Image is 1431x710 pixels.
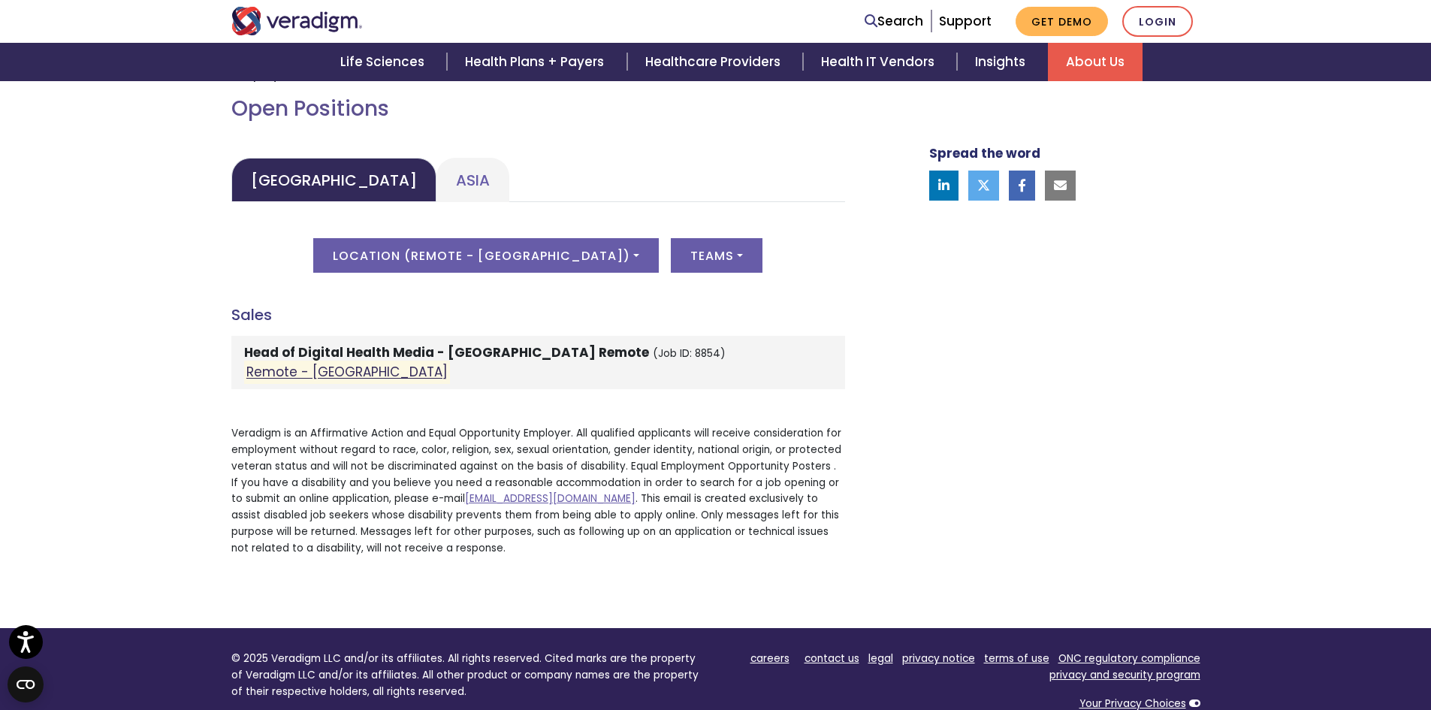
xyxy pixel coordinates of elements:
strong: Head of Digital Health Media - [GEOGRAPHIC_DATA] Remote [244,343,649,361]
p: Veradigm is an Affirmative Action and Equal Opportunity Employer. All qualified applicants will r... [231,425,845,556]
strong: Spread the word [929,144,1040,162]
a: careers [750,651,789,666]
a: terms of use [984,651,1049,666]
a: [GEOGRAPHIC_DATA] [231,158,436,202]
small: (Job ID: 8854) [653,346,726,361]
img: Veradigm logo [231,7,363,35]
a: Insights [957,43,1048,81]
a: Health IT Vendors [803,43,957,81]
a: Login [1122,6,1193,37]
a: About Us [1048,43,1143,81]
button: Open CMP widget [8,666,44,702]
a: Remote - [GEOGRAPHIC_DATA] [246,364,448,382]
a: Search [865,11,923,32]
a: privacy and security program [1049,668,1200,682]
a: Health Plans + Payers [447,43,626,81]
p: © 2025 Veradigm LLC and/or its affiliates. All rights reserved. Cited marks are the property of V... [231,651,705,699]
a: Healthcare Providers [627,43,803,81]
h2: Open Positions [231,96,845,122]
button: Location (Remote - [GEOGRAPHIC_DATA]) [313,238,659,273]
a: Asia [436,158,509,202]
a: Get Demo [1016,7,1108,36]
a: [EMAIL_ADDRESS][DOMAIN_NAME] [465,491,635,506]
a: contact us [805,651,859,666]
a: Support [939,12,992,30]
a: ONC regulatory compliance [1058,651,1200,666]
a: Life Sciences [322,43,447,81]
a: legal [868,651,893,666]
button: Teams [671,238,762,273]
a: privacy notice [902,651,975,666]
h4: Sales [231,306,845,324]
